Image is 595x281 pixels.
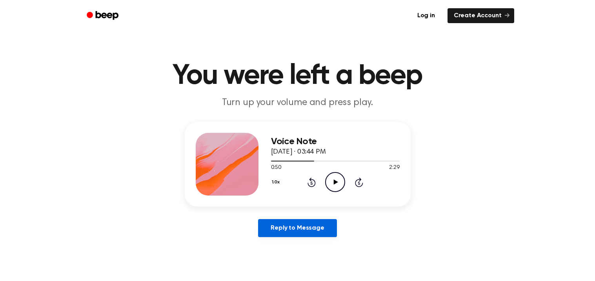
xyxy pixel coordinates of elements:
p: Turn up your volume and press play. [147,96,448,109]
a: Beep [81,8,126,24]
span: 2:29 [389,164,399,172]
a: Log in [409,7,443,25]
span: 0:50 [271,164,281,172]
span: [DATE] · 03:44 PM [271,149,326,156]
h1: You were left a beep [97,62,499,90]
a: Reply to Message [258,219,337,237]
button: 1.0x [271,176,283,189]
h3: Voice Note [271,136,400,147]
a: Create Account [448,8,514,23]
